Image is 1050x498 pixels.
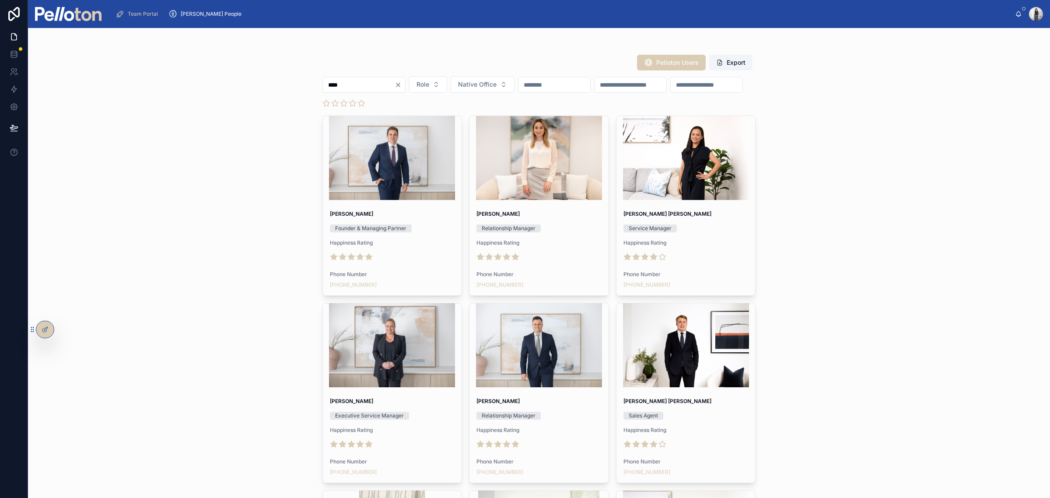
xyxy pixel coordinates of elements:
a: [PERSON_NAME]Relationship ManagerHappiness RatingPhone Number[PHONE_NUMBER] [469,116,609,296]
strong: [PERSON_NAME] [476,398,520,404]
div: Relationship Manager [482,412,535,420]
span: Happiness Rating [330,427,455,434]
div: Martin-Appoved-2025.jpg [469,303,609,387]
span: Phone Number [476,271,602,278]
a: [PHONE_NUMBER] [623,281,670,288]
div: scrollable content [108,4,1015,24]
a: [PERSON_NAME]Executive Service ManagerHappiness RatingPhone Number[PHONE_NUMBER] [322,303,462,483]
a: [PHONE_NUMBER] [476,281,523,288]
div: IMG_8942.jpeg [323,116,462,200]
span: Phone Number [330,271,455,278]
span: Phone Number [623,458,749,465]
span: Native Office [458,80,497,89]
div: Service Manager [629,224,672,232]
span: Phone Number [330,458,455,465]
div: Relationship Manager [482,224,535,232]
span: Happiness Rating [330,239,455,246]
div: Sarah-Angus-Approved-2025.jpg [323,303,462,387]
button: Select Button [409,76,447,93]
strong: [PERSON_NAME] [330,398,373,404]
a: [PHONE_NUMBER] [476,469,523,476]
a: [PERSON_NAME] [PERSON_NAME]Service ManagerHappiness RatingPhone Number[PHONE_NUMBER] [616,116,756,296]
span: [PERSON_NAME] People [181,11,241,18]
a: [PERSON_NAME] People [166,6,248,22]
strong: [PERSON_NAME] [PERSON_NAME] [623,398,711,404]
img: App logo [35,7,101,21]
button: Clear [395,81,405,88]
div: Kristie-APPROVED.jpg [469,116,609,200]
button: Select Button [451,76,514,93]
a: [PERSON_NAME] [PERSON_NAME]Sales AgentHappiness RatingPhone Number[PHONE_NUMBER] [616,303,756,483]
span: Pelloton Users [656,58,699,67]
div: Profiles_5_Vista_Street_Mosman_(LindsayChenPello).jpg [616,116,756,200]
span: Happiness Rating [476,427,602,434]
strong: [PERSON_NAME] [330,210,373,217]
a: [PERSON_NAME]Relationship ManagerHappiness RatingPhone Number[PHONE_NUMBER] [469,303,609,483]
span: Phone Number [476,458,602,465]
span: Happiness Rating [476,239,602,246]
a: [PERSON_NAME]Founder & Managing PartnerHappiness RatingPhone Number[PHONE_NUMBER] [322,116,462,296]
a: [PHONE_NUMBER] [330,281,377,288]
span: Role [416,80,429,89]
div: Founder & Managing Partner [335,224,406,232]
span: Happiness Rating [623,427,749,434]
a: [PHONE_NUMBER] [330,469,377,476]
a: Team Portal [113,6,164,22]
div: Sales Agent [629,412,658,420]
a: [PHONE_NUMBER] [623,469,670,476]
span: Phone Number [623,271,749,278]
div: Executive Service Manager [335,412,404,420]
strong: [PERSON_NAME] [PERSON_NAME] [623,210,711,217]
button: Export [709,55,752,70]
strong: [PERSON_NAME] [476,210,520,217]
span: Happiness Rating [623,239,749,246]
button: Pelloton Users [637,55,706,70]
div: Profile_Connor_Goggins.jpg [616,303,756,387]
span: Team Portal [128,11,158,18]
